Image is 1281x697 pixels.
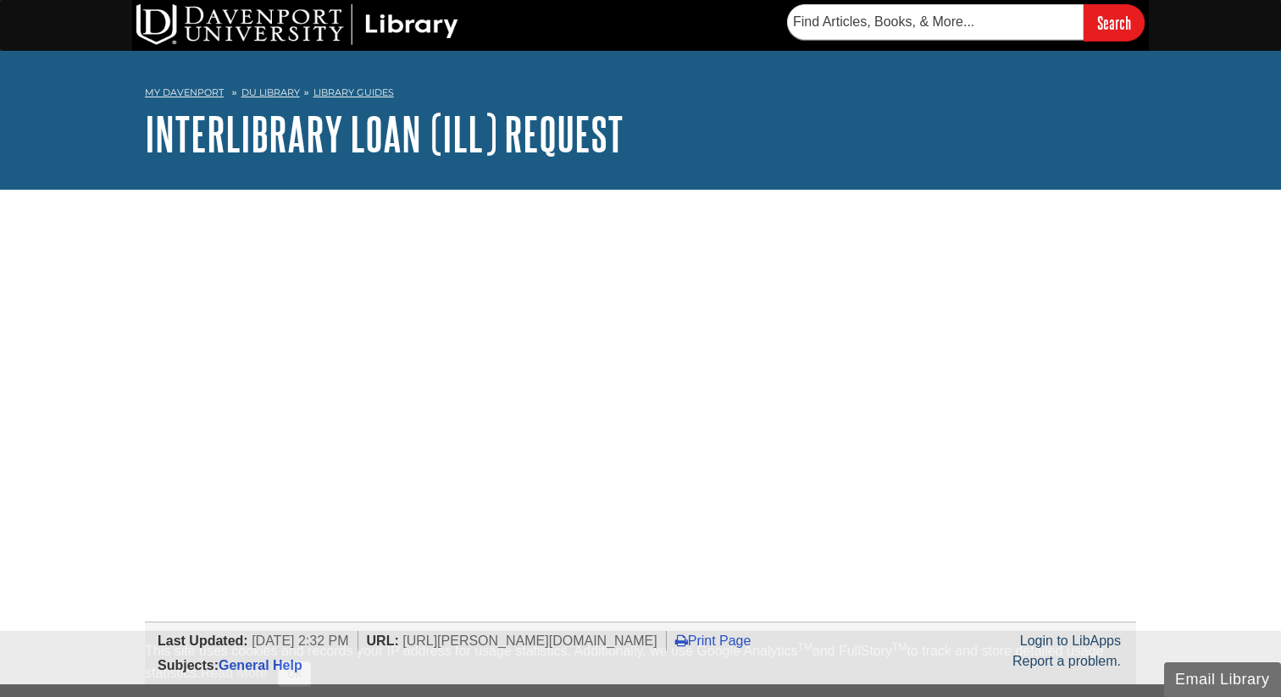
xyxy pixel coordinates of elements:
div: This site uses cookies and records your IP address for usage statistics. Additionally, we use Goo... [145,641,1136,687]
a: Interlibrary Loan (ILL) Request [145,108,624,160]
nav: breadcrumb [145,81,1136,108]
input: Search [1084,4,1145,41]
a: DU Library [241,86,300,98]
sup: TM [892,641,907,653]
input: Find Articles, Books, & More... [787,4,1084,40]
sup: TM [797,641,812,653]
iframe: e5097d3710775424eba289f457d9b66a [145,250,882,419]
a: Read More [201,666,268,680]
img: DU Library [136,4,458,45]
a: Library Guides [313,86,394,98]
button: Email Library [1164,662,1281,697]
button: Close [278,661,311,687]
form: Searches DU Library's articles, books, and more [787,4,1145,41]
a: My Davenport [145,86,224,100]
